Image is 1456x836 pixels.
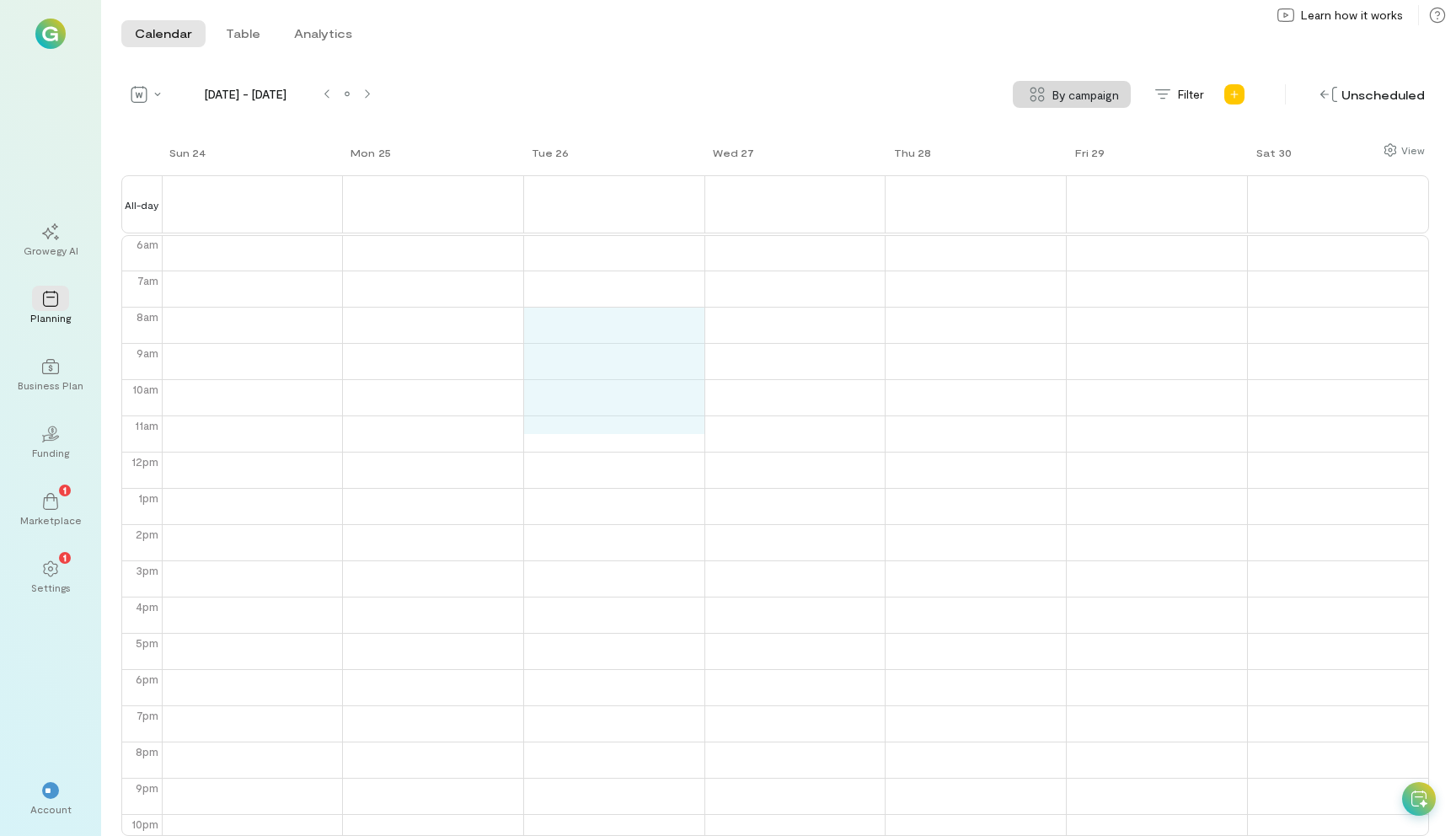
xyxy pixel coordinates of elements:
[1256,146,1276,159] div: Sat
[132,634,162,651] div: 5pm
[190,143,208,162] div: 24
[1248,142,1298,175] a: August 30, 2025
[128,453,162,470] div: 12pm
[1089,143,1107,162] div: 29
[20,513,82,527] div: Marketplace
[886,142,937,175] a: August 28, 2025
[133,344,162,362] div: 9am
[63,549,67,565] span: 1
[1401,142,1425,158] div: View
[713,146,738,159] div: Wed
[133,308,162,325] div: 8am
[135,489,162,506] div: 1pm
[1379,138,1429,162] div: Show columns
[129,380,162,398] div: 10am
[704,142,760,175] a: August 27, 2025
[342,142,397,175] a: August 25, 2025
[375,143,393,162] div: 25
[1178,86,1204,103] span: Filter
[132,561,162,579] div: 3pm
[32,446,69,459] div: Funding
[20,547,81,608] a: Settings
[133,706,162,724] div: 7pm
[134,271,162,289] div: 7am
[553,143,571,162] div: 26
[132,525,162,543] div: 2pm
[161,142,211,175] a: August 24, 2025
[174,86,317,103] span: [DATE] - [DATE]
[532,146,553,159] div: Tue
[1052,86,1119,104] span: By campaign
[281,20,366,47] button: Analytics
[212,20,274,47] button: Table
[20,210,81,271] a: Growegy AI
[30,311,71,324] div: Planning
[63,482,67,497] span: 1
[30,802,72,816] div: Account
[131,416,162,434] div: 11am
[169,146,190,159] div: Sun
[915,143,934,162] div: 28
[351,146,375,159] div: Mon
[20,480,81,540] a: Marketplace
[18,378,83,392] div: Business Plan
[1316,82,1429,108] div: Unscheduled
[1221,81,1248,108] div: Add new
[1075,146,1089,159] div: Fri
[121,197,162,212] span: All-day
[132,670,162,688] div: 6pm
[1067,142,1111,175] a: August 29, 2025
[738,143,757,162] div: 27
[128,815,162,833] div: 10pm
[894,146,915,159] div: Thu
[132,779,162,796] div: 9pm
[132,598,162,615] div: 4pm
[121,20,206,47] button: Calendar
[132,742,162,760] div: 8pm
[24,244,78,257] div: Growegy AI
[20,277,81,338] a: Planning
[31,581,71,594] div: Settings
[1301,7,1403,24] span: Learn how it works
[133,235,162,253] div: 6am
[20,412,81,473] a: Funding
[523,142,575,175] a: August 26, 2025
[1276,143,1294,162] div: 30
[20,345,81,405] a: Business Plan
